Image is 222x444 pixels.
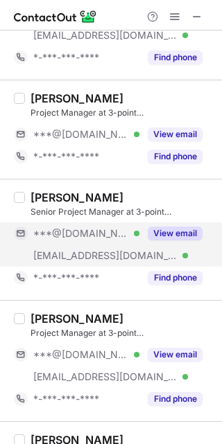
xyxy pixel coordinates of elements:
div: Project Manager at 3-point [GEOGRAPHIC_DATA] [31,107,214,119]
span: ***@[DOMAIN_NAME] [33,128,129,141]
div: [PERSON_NAME] [31,312,123,326]
div: Senior Project Manager at 3-point [GEOGRAPHIC_DATA] [31,206,214,218]
button: Reveal Button [148,150,203,163]
button: Reveal Button [148,227,203,240]
button: Reveal Button [148,348,203,362]
div: [PERSON_NAME] [31,91,123,105]
button: Reveal Button [148,271,203,285]
button: Reveal Button [148,51,203,64]
button: Reveal Button [148,392,203,406]
span: ***@[DOMAIN_NAME] [33,348,129,361]
button: Reveal Button [148,127,203,141]
img: ContactOut v5.3.10 [14,8,97,25]
span: ***@[DOMAIN_NAME] [33,227,129,240]
div: Project Manager at 3-point [GEOGRAPHIC_DATA] [31,327,214,339]
div: [PERSON_NAME] [31,190,123,204]
span: [EMAIL_ADDRESS][DOMAIN_NAME] [33,249,178,262]
span: [EMAIL_ADDRESS][DOMAIN_NAME] [33,371,178,383]
span: [EMAIL_ADDRESS][DOMAIN_NAME] [33,29,178,42]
